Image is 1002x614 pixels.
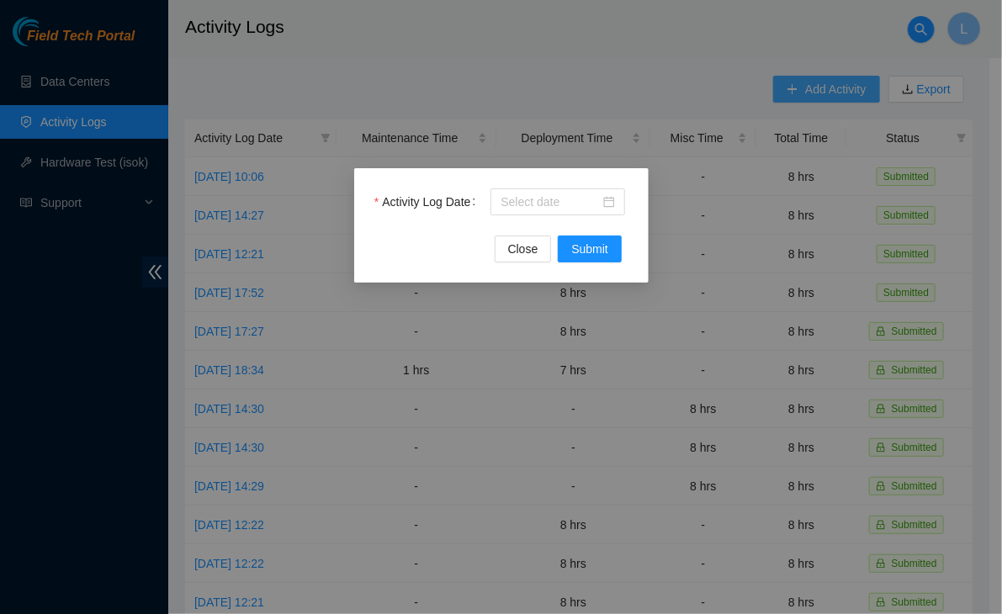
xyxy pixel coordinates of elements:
[494,236,551,262] button: Close
[501,193,600,211] input: Activity Log Date
[558,236,622,262] button: Submit
[374,188,482,215] label: Activity Log Date
[507,240,538,258] span: Close
[571,240,608,258] span: Submit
